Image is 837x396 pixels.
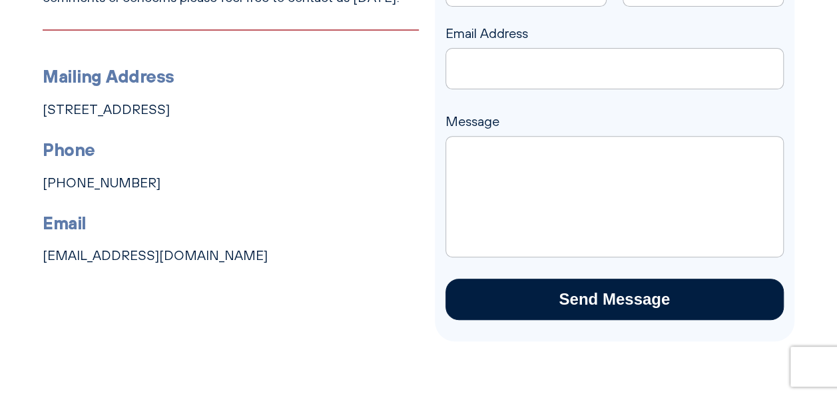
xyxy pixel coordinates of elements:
[43,247,268,263] a: [EMAIL_ADDRESS][DOMAIN_NAME]
[445,279,784,320] input: Send Message
[43,209,419,237] h3: Email
[43,175,160,191] a: [PHONE_NUMBER]
[445,48,784,89] input: Email Address
[43,63,419,91] h3: Mailing Address
[445,136,784,257] textarea: Message
[43,136,419,164] h3: Phone
[445,113,784,151] label: Message
[445,25,784,73] label: Email Address
[43,101,170,117] a: [STREET_ADDRESS]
